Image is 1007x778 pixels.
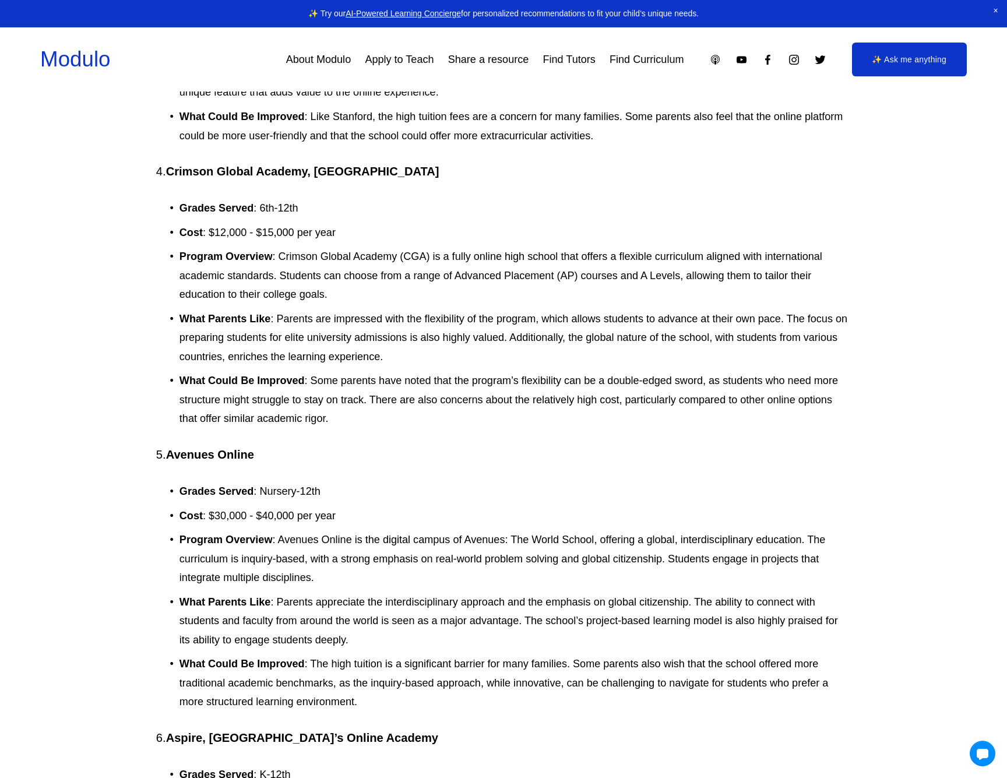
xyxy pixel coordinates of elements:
a: Facebook [762,54,774,66]
strong: Cost [179,510,203,522]
p: : Crimson Global Academy (CGA) is a fully online high school that offers a flexible curriculum al... [179,247,851,304]
strong: Grades Served [179,485,254,497]
h4: 4. [156,164,851,180]
strong: What Parents Like [179,596,271,608]
p: : Parents are impressed with the flexibility of the program, which allows students to advance at ... [179,309,851,367]
p: : Parents appreciate the interdisciplinary approach and the emphasis on global citizenship. The a... [179,593,851,650]
strong: Avenues Online [166,448,254,461]
strong: What Could Be Improved [179,658,305,670]
a: Apply to Teach [365,49,434,70]
strong: Cost [179,227,203,238]
p: : Nursery-12th [179,482,851,501]
a: Twitter [814,54,826,66]
p: : Avenues Online is the digital campus of Avenues: The World School, offering a global, interdisc... [179,530,851,587]
strong: Aspire, [GEOGRAPHIC_DATA]’s Online Academy [166,731,438,744]
strong: What Could Be Improved [179,111,305,122]
a: Find Curriculum [610,49,684,70]
a: AI-Powered Learning Concierge [346,9,461,18]
a: Apple Podcasts [709,54,721,66]
strong: Program Overview [179,251,273,262]
p: : $30,000 - $40,000 per year [179,506,851,526]
a: Instagram [788,54,800,66]
strong: Program Overview [179,534,273,545]
p: : Like Stanford, the high tuition fees are a concern for many families. Some parents also feel th... [179,107,851,145]
a: ✨ Ask me anything [852,43,967,76]
a: About Modulo [286,49,351,70]
h4: 5. [156,447,851,463]
p: : 6th-12th [179,199,851,218]
p: : The high tuition is a significant barrier for many families. Some parents also wish that the sc... [179,654,851,712]
a: Share a resource [448,49,529,70]
a: Modulo [40,47,110,71]
a: Find Tutors [543,49,595,70]
strong: What Could Be Improved [179,375,305,386]
p: : $12,000 - $15,000 per year [179,223,851,242]
a: YouTube [735,54,748,66]
p: : Some parents have noted that the program’s flexibility can be a double-edged sword, as students... [179,371,851,428]
h4: 6. [156,730,851,747]
strong: Crimson Global Academy, [GEOGRAPHIC_DATA] [166,165,439,178]
strong: What Parents Like [179,313,271,325]
strong: Grades Served [179,202,254,214]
